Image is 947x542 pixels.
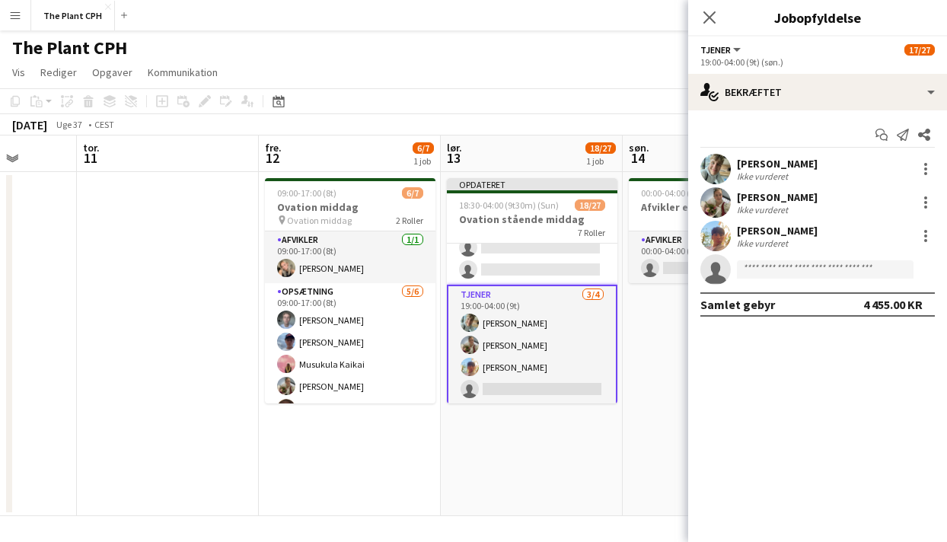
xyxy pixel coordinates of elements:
[447,212,617,226] h3: Ovation stående middag
[265,200,435,214] h3: Ovation middag
[578,227,605,238] span: 7 Roller
[396,215,423,226] span: 2 Roller
[148,65,218,79] span: Kommunikation
[265,141,282,155] span: fre.
[904,44,935,56] span: 17/27
[34,62,83,82] a: Rediger
[737,238,791,249] div: Ikke vurderet
[445,149,462,167] span: 13
[12,65,25,79] span: Vis
[629,178,799,283] app-job-card: 00:00-04:00 (4t)0/1Afvikler efter midnat1 RolleAfvikler0/100:00-04:00 (4t)
[627,149,649,167] span: 14
[737,224,818,238] div: [PERSON_NAME]
[287,215,352,226] span: Ovation middag
[92,65,132,79] span: Opgaver
[700,297,775,312] div: Samlet gebyr
[413,142,434,154] span: 6/7
[402,187,423,199] span: 6/7
[863,297,923,312] div: 4 455.00 KR
[575,199,605,211] span: 18/27
[12,117,47,132] div: [DATE]
[700,56,935,68] div: 19:00-04:00 (9t) (søn.)
[12,37,127,59] h1: The Plant CPH
[447,178,617,403] app-job-card: Opdateret18:30-04:00 (9t30m) (Sun)18/27Ovation stående middag7 Roller Tjener3/419:00-04:00 (9t)[P...
[94,119,114,130] div: CEST
[40,65,77,79] span: Rediger
[83,141,100,155] span: tor.
[265,178,435,403] app-job-card: 09:00-17:00 (8t)6/7Ovation middag Ovation middag2 RollerAfvikler1/109:00-17:00 (8t)[PERSON_NAME]O...
[629,200,799,214] h3: Afvikler efter midnat
[81,149,100,167] span: 11
[265,283,435,445] app-card-role: Opsætning5/609:00-17:00 (8t)[PERSON_NAME][PERSON_NAME]Musukula Kaikai[PERSON_NAME][PERSON_NAME]
[585,142,616,154] span: 18/27
[447,141,462,155] span: lør.
[629,231,799,283] app-card-role: Afvikler0/100:00-04:00 (4t)
[586,155,615,167] div: 1 job
[50,119,88,130] span: Uge 37
[737,204,791,215] div: Ikke vurderet
[277,187,336,199] span: 09:00-17:00 (8t)
[6,62,31,82] a: Vis
[86,62,139,82] a: Opgaver
[700,44,731,56] span: Tjener
[265,231,435,283] app-card-role: Afvikler1/109:00-17:00 (8t)[PERSON_NAME]
[629,141,649,155] span: søn.
[459,199,559,211] span: 18:30-04:00 (9t30m) (Sun)
[737,190,818,204] div: [PERSON_NAME]
[447,178,617,190] div: Opdateret
[700,44,743,56] button: Tjener
[263,149,282,167] span: 12
[142,62,224,82] a: Kommunikation
[31,1,115,30] button: The Plant CPH
[447,285,617,406] app-card-role: Tjener3/419:00-04:00 (9t)[PERSON_NAME][PERSON_NAME][PERSON_NAME]
[688,74,947,110] div: Bekræftet
[737,171,791,182] div: Ikke vurderet
[688,8,947,27] h3: Jobopfyldelse
[737,157,818,171] div: [PERSON_NAME]
[641,187,700,199] span: 00:00-04:00 (4t)
[413,155,433,167] div: 1 job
